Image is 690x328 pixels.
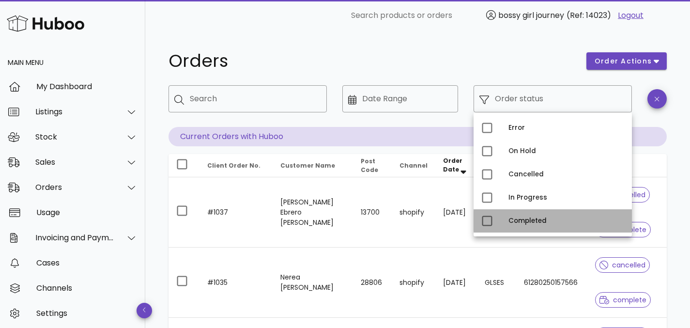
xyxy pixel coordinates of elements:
td: [DATE] [435,177,477,248]
div: v 4.0.25 [27,16,47,23]
h1: Orders [169,52,575,70]
div: Completed [508,217,624,225]
td: shopify [392,248,435,318]
img: website_grey.svg [15,25,23,33]
img: tab_keywords_by_traffic_grey.svg [103,56,111,64]
span: Channel [399,161,428,170]
th: Client Order No. [199,154,273,177]
div: Usage [36,208,138,217]
span: Order Date [443,156,462,173]
img: tab_domain_overview_orange.svg [40,56,48,64]
th: Post Code [353,154,392,177]
div: In Progress [508,194,624,202]
div: Dominio [51,57,74,63]
span: complete [599,297,646,303]
div: Settings [36,309,138,318]
th: Customer Name [273,154,353,177]
span: Customer Name [280,161,335,170]
span: order actions [594,56,652,66]
span: (Ref: 14023) [567,10,611,21]
button: order actions [586,52,667,70]
div: Channels [36,283,138,293]
div: On Hold [508,147,624,155]
td: [DATE] [435,248,477,318]
div: My Dashboard [36,82,138,91]
td: 28806 [353,248,392,318]
div: Orders [35,183,114,192]
p: Current Orders with Huboo [169,127,667,146]
div: Dominio: [DOMAIN_NAME] [25,25,108,33]
span: bossy girl journey [498,10,564,21]
div: Sales [35,157,114,167]
td: #1035 [199,248,273,318]
div: Invoicing and Payments [35,233,114,242]
th: Order Date: Sorted descending. Activate to remove sorting. [435,154,477,177]
div: Palabras clave [114,57,154,63]
div: Stock [35,132,114,141]
img: Huboo Logo [7,13,84,34]
td: Nerea [PERSON_NAME] [273,248,353,318]
td: #1037 [199,177,273,248]
td: 13700 [353,177,392,248]
td: shopify [392,177,435,248]
span: Client Order No. [207,161,261,170]
span: Post Code [361,157,378,174]
th: Channel [392,154,435,177]
td: [PERSON_NAME] Ebrero [PERSON_NAME] [273,177,353,248]
div: Cancelled [508,171,624,178]
img: logo_orange.svg [15,16,23,23]
span: cancelled [599,262,645,268]
a: Logout [618,10,644,21]
div: Error [508,124,624,132]
td: GLSES [477,248,516,318]
div: Listings [35,107,114,116]
div: Cases [36,258,138,267]
td: 61280250157566 [516,248,587,318]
